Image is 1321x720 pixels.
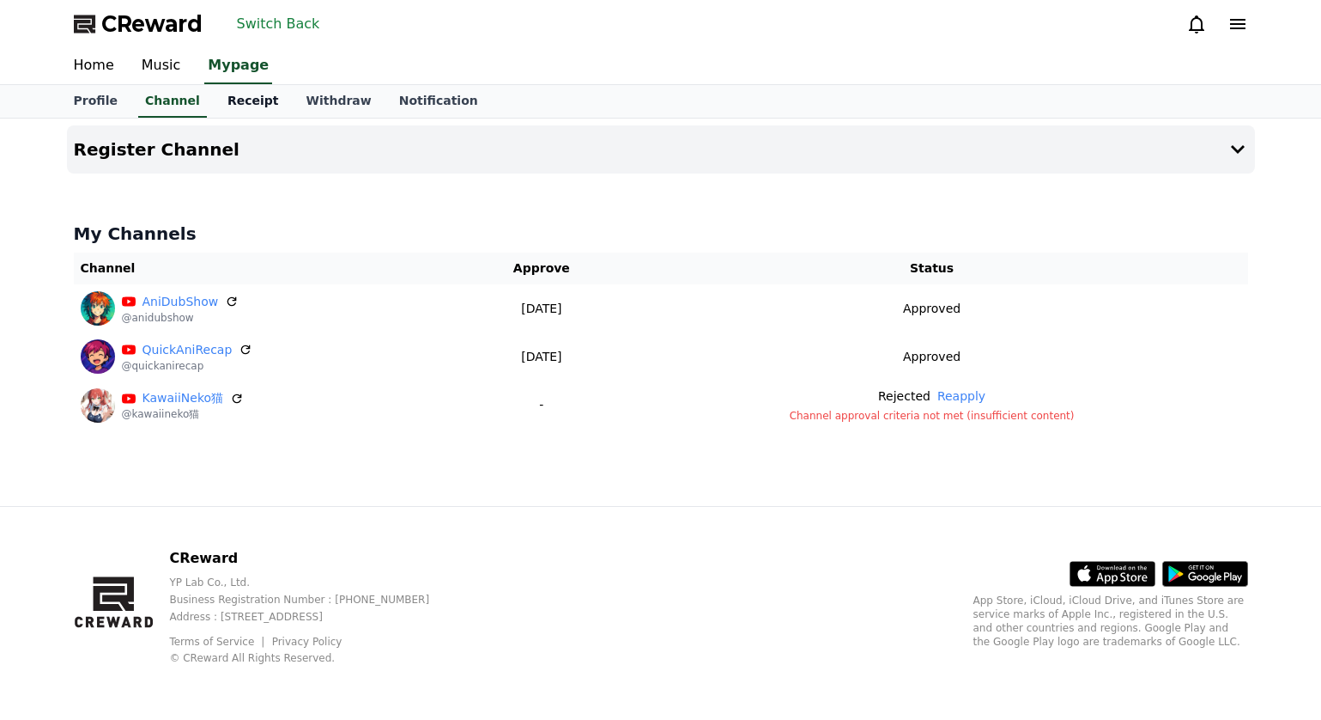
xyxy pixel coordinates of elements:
p: [DATE] [474,348,609,366]
p: CReward [169,548,457,569]
a: Receipt [214,85,293,118]
p: Rejected [878,387,930,406]
img: AniDubShow [81,291,115,326]
a: QuickAniRecap [142,341,233,359]
a: Profile [60,85,131,118]
h4: Register Channel [74,140,239,159]
th: Approve [467,253,616,284]
p: [DATE] [474,300,609,318]
p: @kawaiineko猫 [122,407,245,421]
img: QuickAniRecap [81,339,115,374]
a: KawaiiNeko猫 [142,389,224,407]
a: Withdraw [292,85,385,118]
p: - [474,396,609,414]
p: App Store, iCloud, iCloud Drive, and iTunes Store are service marks of Apple Inc., registered in ... [973,594,1248,649]
p: © CReward All Rights Reserved. [169,651,457,665]
p: Channel approval criteria not met (insufficient content) [623,409,1241,423]
a: Terms of Service [169,636,267,648]
a: Home [60,48,128,84]
th: Channel [74,253,468,284]
a: Privacy Policy [272,636,342,648]
a: Music [128,48,195,84]
p: YP Lab Co., Ltd. [169,576,457,589]
h4: My Channels [74,222,1248,246]
span: CReward [101,10,203,38]
p: Address : [STREET_ADDRESS] [169,610,457,624]
button: Reapply [937,387,985,406]
p: @quickanirecap [122,359,253,373]
a: Channel [138,85,207,118]
a: Notification [385,85,492,118]
p: Approved [903,348,960,366]
a: CReward [74,10,203,38]
a: Mypage [204,48,272,84]
a: AniDubShow [142,293,219,311]
img: KawaiiNeko猫 [81,388,115,423]
button: Switch Back [230,10,327,38]
button: Register Channel [67,125,1255,174]
p: Business Registration Number : [PHONE_NUMBER] [169,593,457,607]
p: Approved [903,300,960,318]
p: @anidubshow [122,311,239,325]
th: Status [616,253,1248,284]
